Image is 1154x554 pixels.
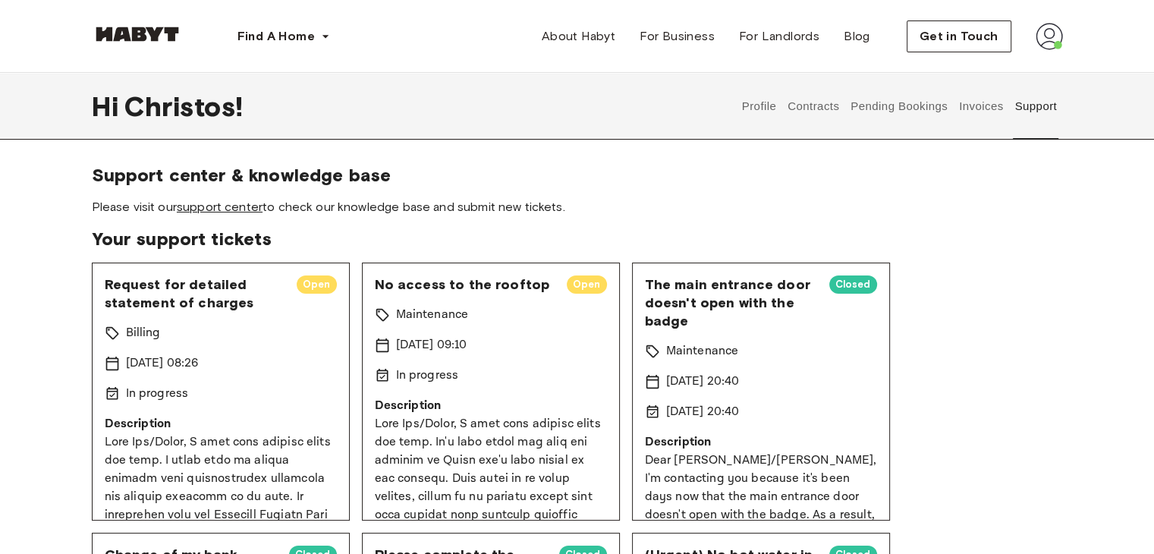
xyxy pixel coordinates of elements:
span: Christos ! [124,90,243,122]
p: Description [645,433,877,452]
span: For Business [640,27,715,46]
p: Maintenance [666,342,739,360]
a: Blog [832,21,882,52]
p: Billing [126,324,161,342]
span: Support center & knowledge base [92,164,1063,187]
a: For Landlords [727,21,832,52]
span: Your support tickets [92,228,1063,250]
p: In progress [126,385,189,403]
span: Open [567,277,607,292]
p: [DATE] 20:40 [666,373,740,391]
span: Open [297,277,337,292]
span: Request for detailed statement of charges [105,275,285,312]
button: Pending Bookings [849,73,950,140]
img: Habyt [92,27,183,42]
p: Description [375,397,607,415]
p: [DATE] 20:40 [666,403,740,421]
p: [DATE] 08:26 [126,354,199,373]
button: Profile [740,73,778,140]
span: Hi [92,90,124,122]
img: avatar [1036,23,1063,50]
span: Find A Home [237,27,315,46]
span: Closed [829,277,877,292]
div: user profile tabs [736,73,1062,140]
button: Support [1013,73,1059,140]
span: Blog [844,27,870,46]
span: Please visit our to check our knowledge base and submit new tickets. [92,199,1063,216]
span: The main entrance door doesn't open with the badge [645,275,817,330]
span: About Habyt [542,27,615,46]
p: [DATE] 09:10 [396,336,467,354]
p: Maintenance [396,306,469,324]
a: support center [177,200,263,214]
a: For Business [627,21,727,52]
a: About Habyt [530,21,627,52]
span: Get in Touch [920,27,998,46]
button: Find A Home [225,21,342,52]
button: Contracts [786,73,841,140]
button: Get in Touch [907,20,1011,52]
span: For Landlords [739,27,819,46]
span: No access to the rooftop [375,275,555,294]
p: Description [105,415,337,433]
p: In progress [396,367,459,385]
button: Invoices [957,73,1005,140]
